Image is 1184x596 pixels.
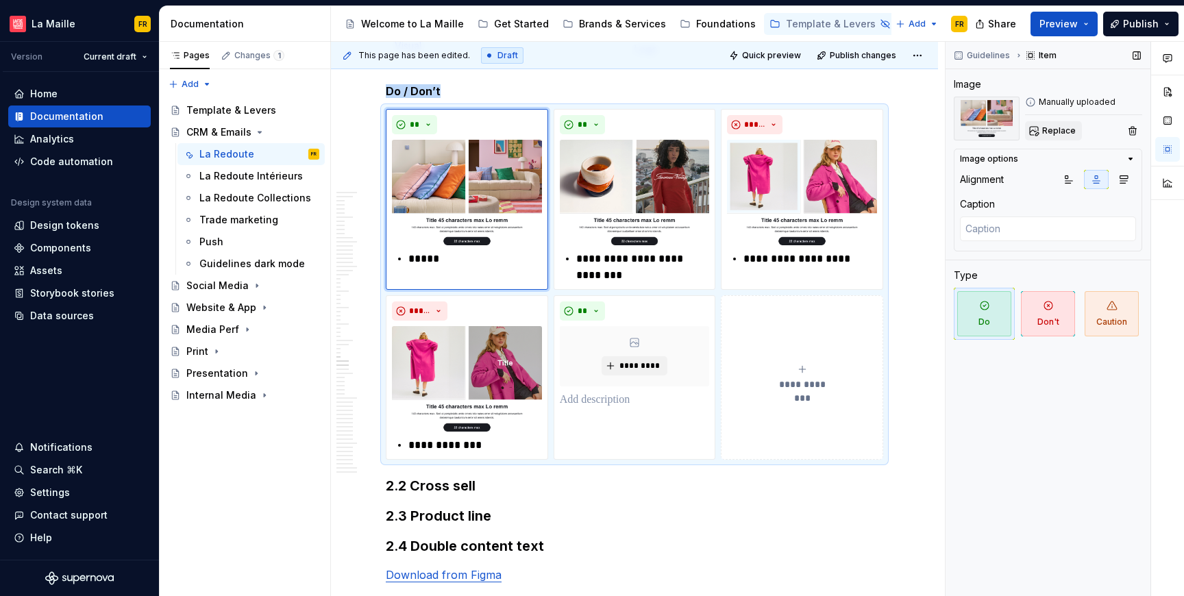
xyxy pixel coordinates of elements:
[8,128,151,150] a: Analytics
[950,46,1016,65] button: Guidelines
[909,18,926,29] span: Add
[557,13,671,35] a: Brands & Services
[30,286,114,300] div: Storybook stories
[742,50,801,61] span: Quick preview
[164,121,325,143] a: CRM & Emails
[472,13,554,35] a: Get Started
[30,219,99,232] div: Design tokens
[30,309,94,323] div: Data sources
[764,13,896,35] a: Template & Levers
[30,463,82,477] div: Search ⌘K
[199,235,223,249] div: Push
[967,50,1010,61] span: Guidelines
[30,155,113,169] div: Code automation
[30,110,103,123] div: Documentation
[988,17,1016,31] span: Share
[579,17,666,31] div: Brands & Services
[177,143,325,165] a: La RedouteFR
[1039,17,1078,31] span: Preview
[891,14,943,34] button: Add
[199,191,311,205] div: La Redoute Collections
[960,153,1136,164] button: Image options
[8,504,151,526] button: Contact support
[164,99,325,121] a: Template & Levers
[386,568,502,582] a: Download from Figma
[361,17,464,31] div: Welcome to La Maille
[1018,288,1078,340] button: Don't
[30,132,74,146] div: Analytics
[170,50,210,61] div: Pages
[186,388,256,402] div: Internal Media
[392,140,542,245] img: 1a163106-8e1d-419c-a7c8-f661c944ca0b.png
[954,97,1020,140] img: 1a163106-8e1d-419c-a7c8-f661c944ca0b.png
[1123,17,1159,31] span: Publish
[497,50,518,61] span: Draft
[1103,12,1179,36] button: Publish
[8,305,151,327] a: Data sources
[164,384,325,406] a: Internal Media
[77,47,153,66] button: Current draft
[199,169,303,183] div: La Redoute Intérieurs
[954,77,981,91] div: Image
[560,140,710,245] img: a52fd6fe-b679-432b-9fec-c58ea7c26beb.png
[960,173,1004,186] div: Alignment
[1042,125,1076,136] span: Replace
[339,10,889,38] div: Page tree
[164,99,325,406] div: Page tree
[234,50,284,61] div: Changes
[8,151,151,173] a: Code automation
[199,257,305,271] div: Guidelines dark mode
[186,103,276,117] div: Template & Levers
[813,46,902,65] button: Publish changes
[177,253,325,275] a: Guidelines dark mode
[30,531,52,545] div: Help
[84,51,136,62] span: Current draft
[186,345,208,358] div: Print
[3,9,156,38] button: La MailleFR
[1025,121,1082,140] button: Replace
[786,17,876,31] div: Template & Levers
[273,50,284,61] span: 1
[199,213,278,227] div: Trade marketing
[182,79,199,90] span: Add
[30,264,62,277] div: Assets
[164,340,325,362] a: Print
[8,482,151,504] a: Settings
[8,436,151,458] button: Notifications
[8,527,151,549] button: Help
[186,301,256,314] div: Website & App
[386,476,883,495] h3: 2.2 Cross sell
[830,50,896,61] span: Publish changes
[10,16,26,32] img: f15b4b9a-d43c-4bd8-bdfb-9b20b89b7814.png
[311,147,317,161] div: FR
[164,362,325,384] a: Presentation
[1085,291,1139,336] span: Caution
[725,46,807,65] button: Quick preview
[164,275,325,297] a: Social Media
[186,367,248,380] div: Presentation
[8,282,151,304] a: Storybook stories
[186,125,251,139] div: CRM & Emails
[960,153,1018,164] div: Image options
[1025,97,1142,108] div: Manually uploaded
[11,197,92,208] div: Design system data
[171,17,325,31] div: Documentation
[177,165,325,187] a: La Redoute Intérieurs
[8,214,151,236] a: Design tokens
[386,536,883,556] h3: 2.4 Double content text
[30,87,58,101] div: Home
[164,319,325,340] a: Media Perf
[177,231,325,253] a: Push
[186,323,239,336] div: Media Perf
[8,459,151,481] button: Search ⌘K
[386,506,883,525] h3: 2.3 Product line
[177,187,325,209] a: La Redoute Collections
[968,12,1025,36] button: Share
[30,486,70,499] div: Settings
[494,17,549,31] div: Get Started
[8,237,151,259] a: Components
[8,83,151,105] a: Home
[32,17,75,31] div: La Maille
[955,18,964,29] div: FR
[1081,288,1142,340] button: Caution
